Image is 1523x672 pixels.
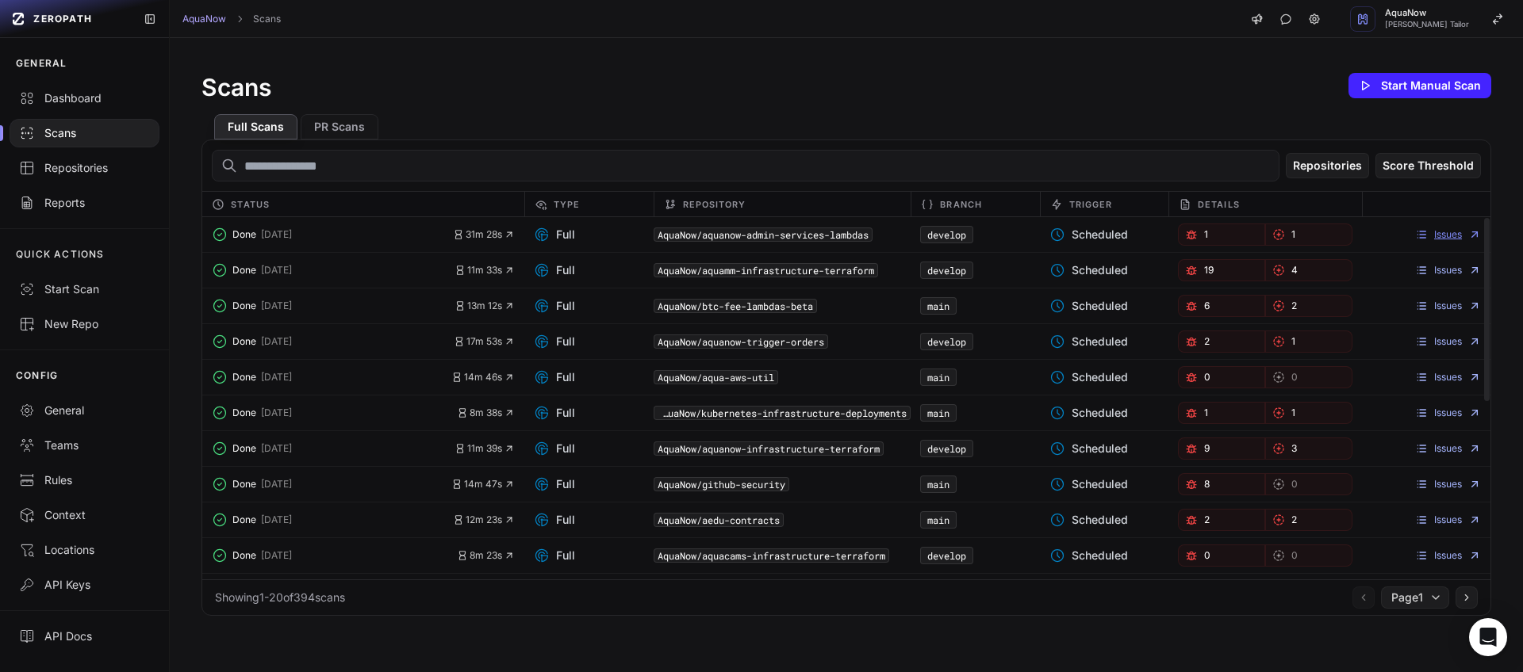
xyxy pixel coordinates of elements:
button: 11m 33s [455,264,515,277]
span: Done [232,371,256,384]
span: AquaNow [1385,9,1469,17]
a: Issues [1415,514,1481,526]
span: [DATE] [261,335,292,348]
span: ZEROPATH [33,13,92,25]
h1: Scans [201,73,271,101]
span: Repository [683,195,746,214]
a: main [927,407,949,419]
a: Issues [1415,264,1481,277]
code: AquaNow/aquanow-infrastructure-terraform [654,441,884,456]
a: develop [927,264,966,277]
span: 0 [1291,371,1298,384]
a: 1 [1178,402,1265,424]
button: 4 [1265,259,1352,281]
button: 31m 28s [453,228,515,241]
span: 0 [1291,478,1298,491]
div: Showing 1 - 20 of 394 scans [215,590,345,605]
a: Issues [1415,335,1481,348]
div: Context [19,507,150,523]
span: [DATE] [261,407,292,419]
span: Details [1198,195,1240,214]
span: 2 [1204,335,1210,348]
span: Status [231,195,270,214]
a: Issues [1415,300,1481,312]
button: 17m 53s [454,335,515,348]
span: [DATE] [261,514,292,526]
a: main [927,514,949,526]
span: 6 [1204,300,1210,312]
button: 14m 47s [451,478,515,491]
button: 8m 23s [457,549,515,562]
span: 19 [1204,264,1214,277]
span: Scheduled [1049,548,1128,563]
button: Done [DATE] [212,544,457,567]
a: 0 [1265,473,1352,495]
span: Done [232,442,256,455]
button: Done [DATE] [212,473,451,495]
a: Issues [1415,228,1481,241]
p: QUICK ACTIONS [16,248,105,261]
button: 0 [1265,366,1352,388]
span: Branch [940,195,982,214]
button: Done [DATE] [212,223,453,246]
button: 14m 46s [451,371,515,384]
a: 3 [1265,437,1352,460]
span: 0 [1204,549,1210,562]
span: Full [534,334,575,349]
p: CONFIG [16,369,58,382]
button: 2 [1265,295,1352,317]
div: Start Scan [19,281,150,297]
span: Full [534,548,575,563]
button: 0 [1265,544,1352,567]
div: General [19,403,150,418]
a: AquaNow [182,13,226,25]
div: Repositories [19,160,150,176]
span: [DATE] [261,549,292,562]
span: [DATE] [261,228,292,241]
span: Done [232,514,256,526]
button: 2 [1178,509,1265,531]
span: Scheduled [1049,441,1128,456]
span: [DATE] [261,264,292,277]
button: 0 [1178,544,1265,567]
a: 2 [1178,330,1265,353]
span: 1 [1291,335,1295,348]
a: Scans [253,13,281,25]
span: [DATE] [261,300,292,312]
div: Rules [19,472,150,488]
button: Done [DATE] [212,366,451,388]
span: [PERSON_NAME] Tailor [1385,21,1469,29]
span: [DATE] [261,442,292,455]
code: AquaNow/aquamm-infrastructure-terraform [654,263,878,277]
a: 19 [1178,259,1265,281]
a: main [927,371,949,384]
a: Issues [1415,442,1481,455]
a: 8 [1178,473,1265,495]
button: Done [DATE] [212,259,455,281]
div: Reports [19,195,150,211]
span: Full [534,298,575,314]
button: 1 [1178,223,1265,246]
span: Page 1 [1391,590,1423,605]
span: [DATE] [261,478,292,491]
a: Issues [1415,478,1481,491]
button: 13m 12s [455,300,515,312]
button: 8m 38s [457,407,515,419]
a: develop [927,549,966,562]
button: 0 [1178,366,1265,388]
span: 1 [1204,228,1208,241]
a: 1 [1265,330,1352,353]
button: 11m 39s [455,442,515,455]
span: Done [232,549,256,562]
